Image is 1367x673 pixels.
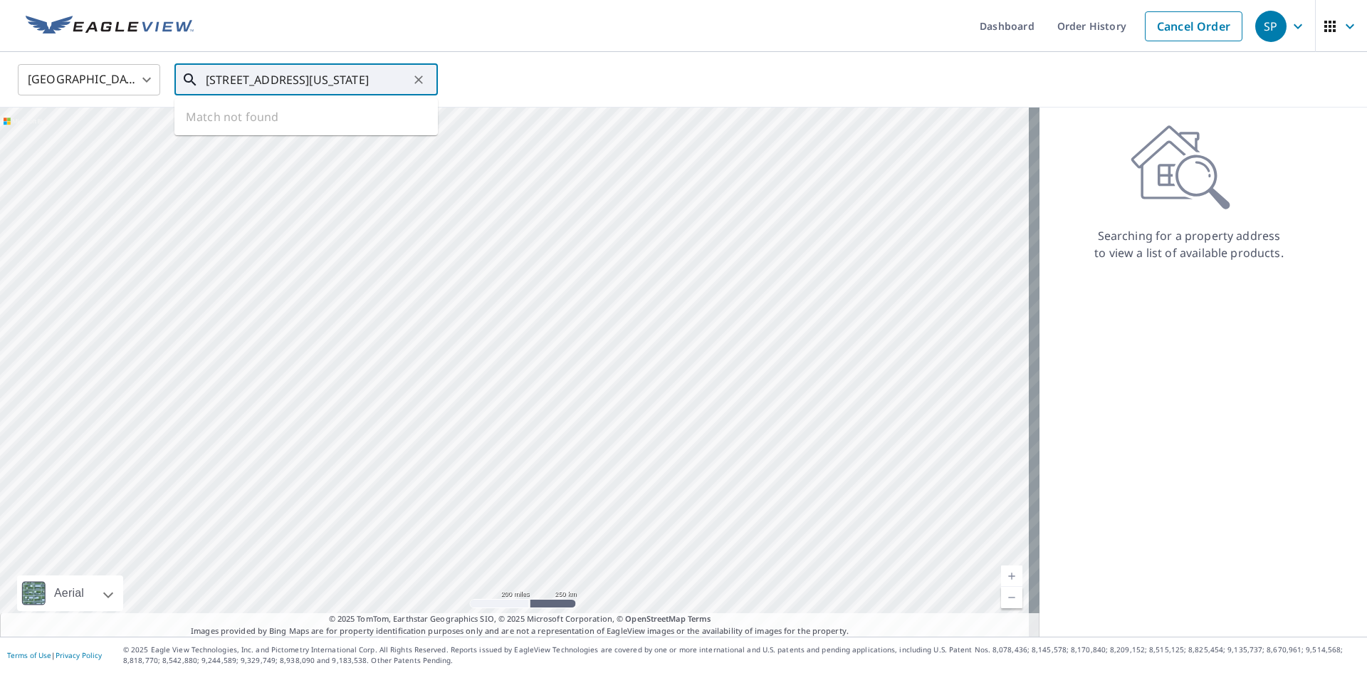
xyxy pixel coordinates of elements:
a: Current Level 5, Zoom In [1001,565,1022,587]
a: OpenStreetMap [625,613,685,624]
img: EV Logo [26,16,194,37]
p: © 2025 Eagle View Technologies, Inc. and Pictometry International Corp. All Rights Reserved. Repo... [123,645,1360,666]
a: Terms [688,613,711,624]
a: Cancel Order [1145,11,1242,41]
div: [GEOGRAPHIC_DATA] [18,60,160,100]
a: Current Level 5, Zoom Out [1001,587,1022,608]
div: Aerial [17,575,123,611]
input: Search by address or latitude-longitude [206,60,409,100]
button: Clear [409,70,429,90]
p: Searching for a property address to view a list of available products. [1094,227,1284,261]
div: Aerial [50,575,88,611]
span: © 2025 TomTom, Earthstar Geographics SIO, © 2025 Microsoft Corporation, © [329,613,711,625]
div: SP [1255,11,1287,42]
p: | [7,651,102,659]
a: Terms of Use [7,650,51,660]
a: Privacy Policy [56,650,102,660]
